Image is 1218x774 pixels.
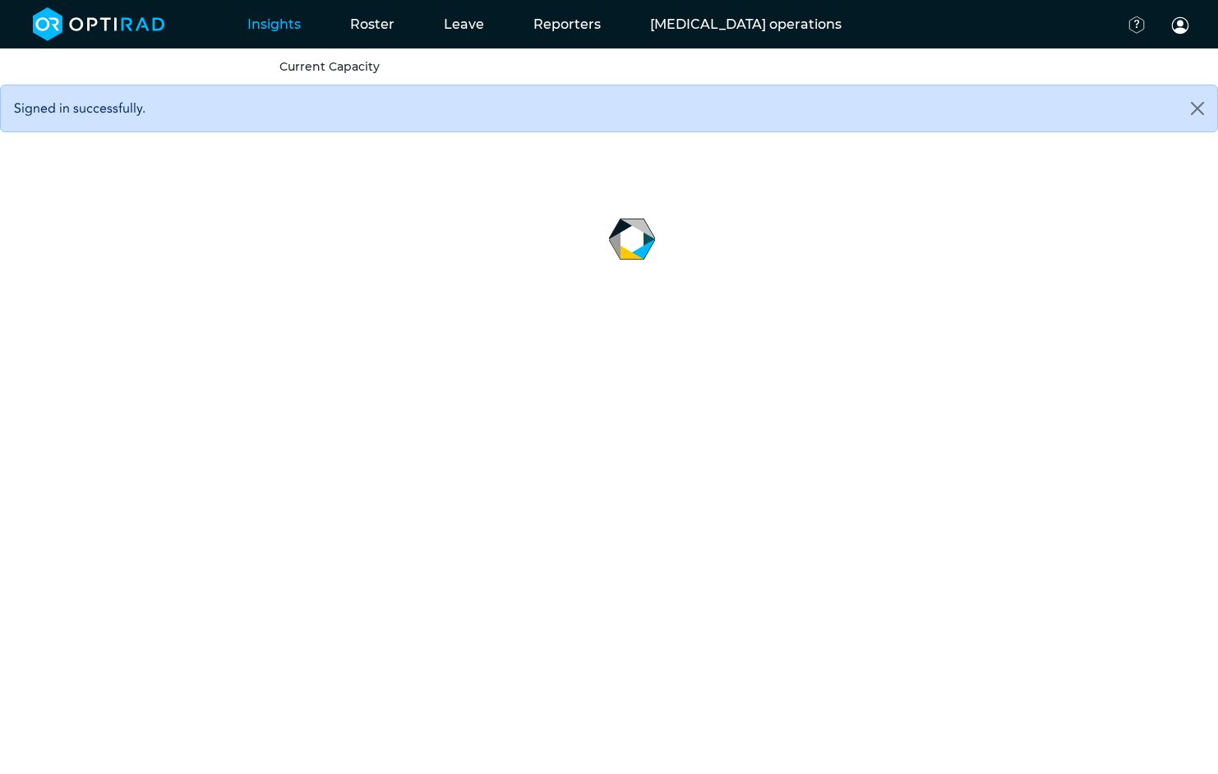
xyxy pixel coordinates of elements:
a: Current Capacity [279,59,380,74]
button: Close [1178,85,1217,131]
img: brand-opti-rad-logos-blue-and-white-d2f68631ba2948856bd03f2d395fb146ddc8fb01b4b6e9315ea85fa773367... [33,7,165,41]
